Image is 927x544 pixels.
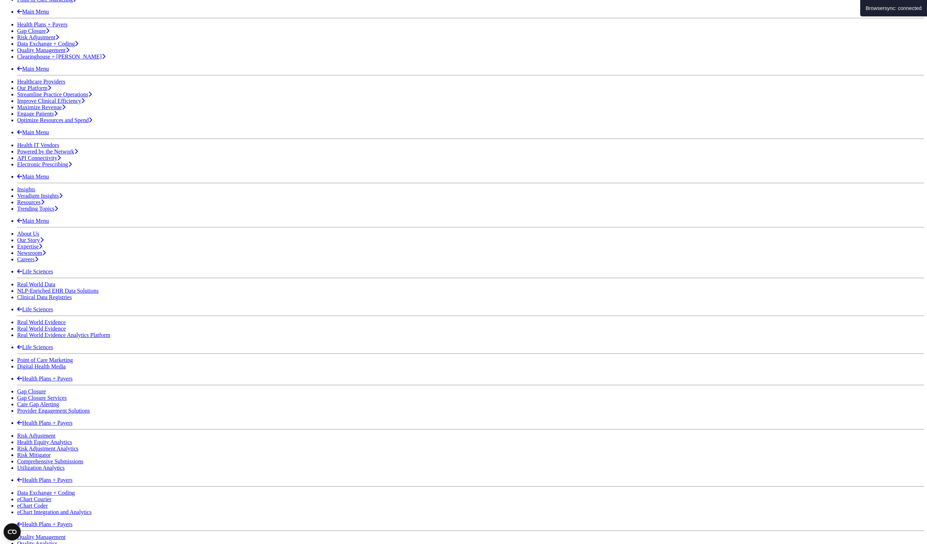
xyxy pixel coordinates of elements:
a: Utilization Analytics [17,465,65,471]
a: About Us [17,231,39,237]
a: NLP-Enriched EHR Data Solutions [17,288,99,294]
a: Quality Management [17,47,69,53]
a: Main Menu [17,129,49,135]
a: Digital Health Media [17,363,66,369]
a: Data Exchange + Coding [17,41,78,47]
a: Clinical Data Registries [17,294,72,300]
a: Maximize Revenue [17,104,65,110]
a: Healthcare Providers [17,79,65,85]
a: Health Plans + Payers [17,420,73,426]
a: Electronic Prescribing [17,161,72,167]
a: Real World Evidence Analytics Platform [17,332,110,338]
a: Life Sciences [17,306,53,312]
a: Life Sciences [17,268,53,274]
a: Main Menu [17,66,49,72]
a: Risk Adjustment [17,34,59,40]
a: Gap Closure [17,28,49,34]
a: Veradigm Insights [17,193,63,199]
a: Clearinghouse + [PERSON_NAME] [17,54,105,60]
a: Risk Adjustment Analytics [17,445,79,452]
a: Care Gap Alerting [17,401,59,407]
a: Health Plans + Payers [17,477,73,483]
a: Newsroom [17,250,46,256]
a: Provider Engagement Solutions [17,408,90,414]
a: Life Sciences [17,344,53,350]
a: Health Equity Analytics [17,439,72,445]
button: Open CMP widget [4,523,21,540]
a: Improve Clinical Efficiency [17,98,85,104]
a: Careers [17,256,38,262]
a: Data Exchange + Coding [17,490,75,496]
a: Gap Closure Services [17,395,67,401]
a: eChart Integration and Analytics [17,509,91,515]
a: Real World Evidence [17,326,66,332]
a: Our Story [17,237,44,243]
a: Main Menu [17,173,49,180]
a: Engage Patients [17,111,58,117]
a: Risk Mitigator [17,452,51,458]
a: Risk Adjustment [17,433,55,439]
a: eChart Coder [17,503,48,509]
a: Main Menu [17,218,49,224]
a: Powered by the Network [17,148,78,155]
a: Comprehensive Submissions [17,458,83,464]
a: Streamline Practice Operations [17,91,92,97]
a: Health Plans + Payers [17,521,73,527]
a: Optimize Resources and Spend [17,117,92,123]
a: Resources [17,199,44,205]
a: Main Menu [17,9,49,15]
a: API Connectivity [17,155,61,161]
a: Real World Evidence [17,319,66,325]
a: Insights [17,186,35,192]
a: eChart Courier [17,496,51,502]
a: Quality Management [17,534,66,540]
iframe: Drift Chat Widget [790,500,918,535]
a: Our Platform [17,85,51,91]
a: Health IT Vendors [17,142,59,148]
a: Real World Data [17,281,55,287]
a: Gap Closure [17,388,46,394]
a: Point of Care Marketing [17,357,73,363]
a: Health Plans + Payers [17,21,68,27]
a: Expertise [17,243,42,250]
a: Health Plans + Payers [17,376,73,382]
a: Trending Topics [17,206,58,212]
